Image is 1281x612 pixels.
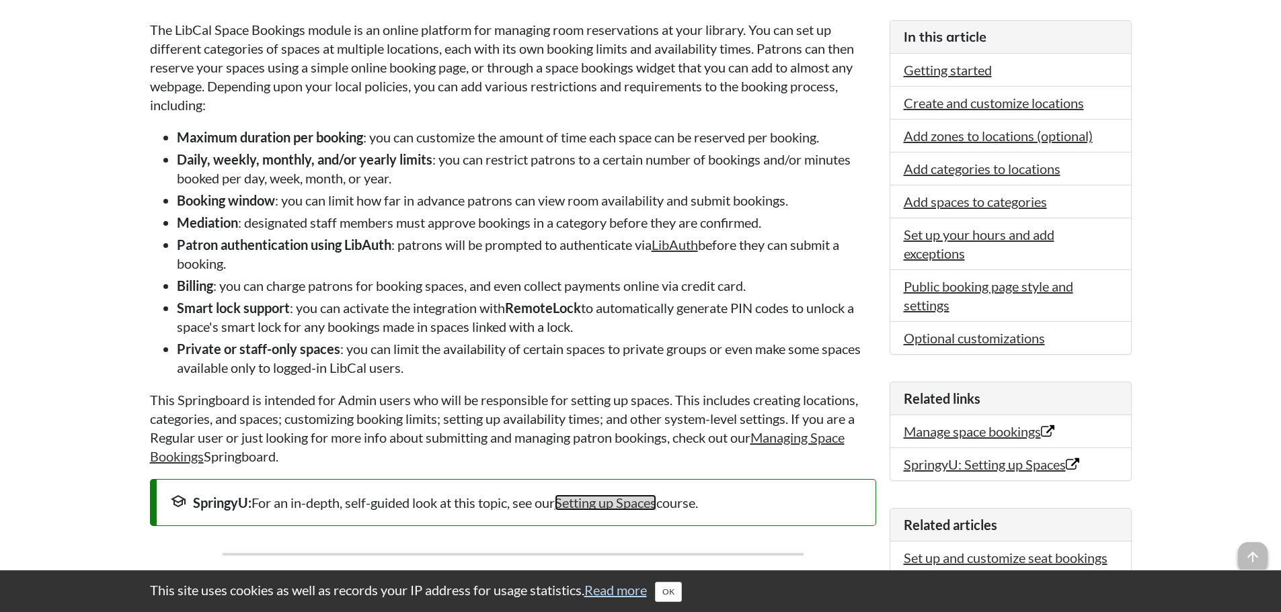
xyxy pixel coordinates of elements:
span: school [170,493,186,509]
li: : you can restrict patrons to a certain number of bookings and/or minutes booked per day, week, m... [177,150,876,187]
strong: RemoteLock [505,300,581,316]
strong: Maximum duration per booking [177,129,363,145]
a: SpringyU: Setting up Spaces [904,456,1079,472]
span: arrow_upward [1238,542,1268,572]
strong: Private or staff-only spaces [177,341,340,357]
div: This site uses cookies as well as records your IP address for usage statistics. [137,580,1145,602]
button: Close [655,582,682,602]
strong: Billing [177,277,213,294]
a: Read more [584,582,647,598]
strong: Daily, weekly, monthly, and/or yearly limits [177,151,432,167]
strong: Booking window [177,192,275,208]
li: : you can charge patrons for booking spaces, and even collect payments online via credit card. [177,276,876,295]
a: Optional customizations [904,330,1045,346]
strong: Patron authentication using LibAuth [177,236,391,253]
a: arrow_upward [1238,543,1268,560]
strong: Smart lock support [177,300,290,316]
a: Add spaces to categories [904,193,1047,210]
li: : you can activate the integration with to automatically generate PIN codes to unlock a space's s... [177,298,876,336]
a: Create and customize locations [904,95,1084,111]
p: This Springboard is intended for Admin users who will be responsible for setting up spaces. This ... [150,390,876,466]
a: Public booking page style and settings [904,278,1073,313]
a: Set up your hours and add exceptions [904,226,1054,261]
a: LibAuth [652,236,698,253]
li: : you can customize the amount of time each space can be reserved per booking. [177,128,876,146]
a: Add zones to locations (optional) [904,128,1093,144]
span: Related links [904,390,980,406]
li: : you can limit the availability of certain spaces to private groups or even make some spaces ava... [177,339,876,377]
strong: SpringyU: [193,494,251,511]
a: Setting up Spaces [555,494,656,511]
a: Add categories to locations [904,161,1060,177]
a: Manage space bookings [904,423,1054,439]
p: The LibCal Space Bookings module is an online platform for managing room reservations at your lib... [150,20,876,114]
a: Set up and customize seat bookings [904,550,1108,566]
li: : designated staff members must approve bookings in a category before they are confirmed. [177,213,876,232]
a: Getting started [904,62,992,78]
span: Related articles [904,517,997,533]
div: For an in-depth, self-guided look at this topic, see our course. [170,493,862,512]
li: : you can limit how far in advance patrons can view room availability and submit bookings. [177,191,876,210]
li: : patrons will be prompted to authenticate via before they can submit a booking. [177,235,876,273]
strong: Mediation [177,214,238,230]
h3: In this article [904,28,1118,46]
